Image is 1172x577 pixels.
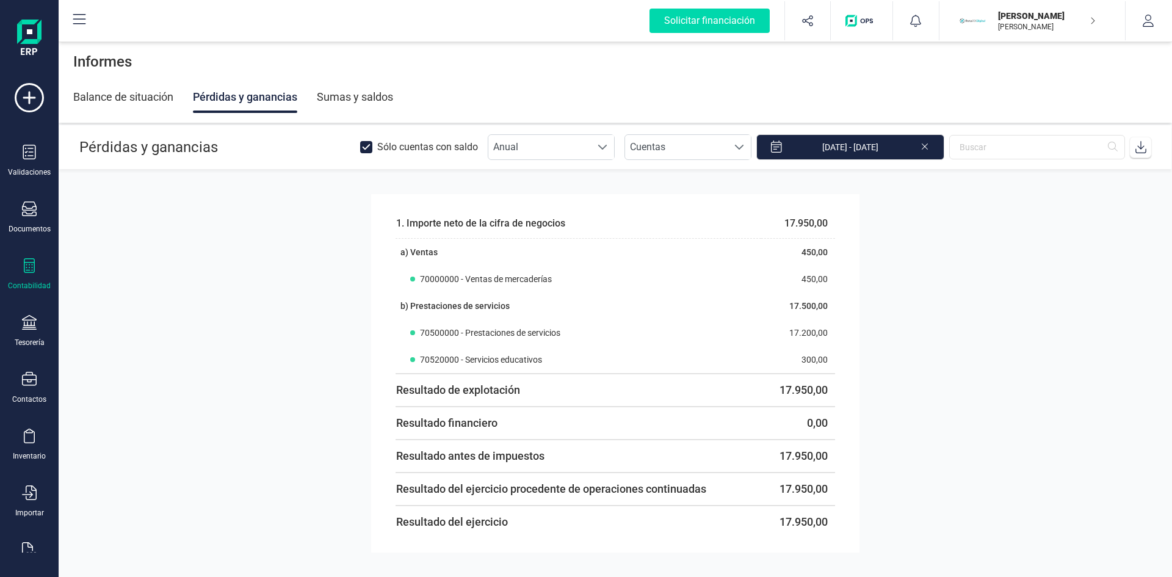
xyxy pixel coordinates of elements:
[377,137,478,157] span: Sólo cuentas con saldo
[12,394,46,404] div: Contactos
[488,135,591,159] span: Anual
[420,354,542,366] span: 70520000 - Servicios educativos
[949,135,1125,159] input: Buscar
[959,7,986,34] img: IS
[420,327,560,339] span: 70500000 - Prestaciones de servicios
[59,42,1172,81] div: Informes
[845,15,878,27] img: Logo de OPS
[396,416,497,429] span: Resultado financiero
[396,482,706,495] span: Resultado del ejercicio procedente de operaciones continuadas
[317,81,393,113] div: Sumas y saldos
[400,247,438,257] span: a) Ventas
[396,383,520,396] span: Resultado de explotación
[15,508,44,518] div: Importar
[9,224,51,234] div: Documentos
[13,451,46,461] div: Inventario
[761,506,835,538] td: 17.950,00
[761,346,835,374] td: 300,00
[761,266,835,292] td: 450,00
[761,209,835,239] td: 17.950,00
[625,135,728,159] span: Cuentas
[838,1,885,40] button: Logo de OPS
[954,1,1110,40] button: IS[PERSON_NAME][PERSON_NAME]
[400,301,510,311] span: b) Prestaciones de servicios
[15,338,45,347] div: Tesorería
[420,273,552,285] span: 70000000 - Ventas de mercaderías
[761,319,835,346] td: 17.200,00
[193,81,297,113] div: Pérdidas y ganancias
[79,139,218,156] span: Pérdidas y ganancias
[635,1,784,40] button: Solicitar financiación
[998,10,1096,22] p: [PERSON_NAME]
[761,473,835,506] td: 17.950,00
[396,515,508,528] span: Resultado del ejercicio
[761,440,835,473] td: 17.950,00
[761,239,835,266] td: 450,00
[8,167,51,177] div: Validaciones
[396,217,565,229] span: 1. Importe neto de la cifra de negocios
[396,449,544,462] span: Resultado antes de impuestos
[73,81,173,113] div: Balance de situación
[761,374,835,407] td: 17.950,00
[8,281,51,291] div: Contabilidad
[761,407,835,440] td: 0,00
[998,22,1096,32] p: [PERSON_NAME]
[649,9,770,33] div: Solicitar financiación
[17,20,42,59] img: Logo Finanedi
[761,292,835,319] td: 17.500,00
